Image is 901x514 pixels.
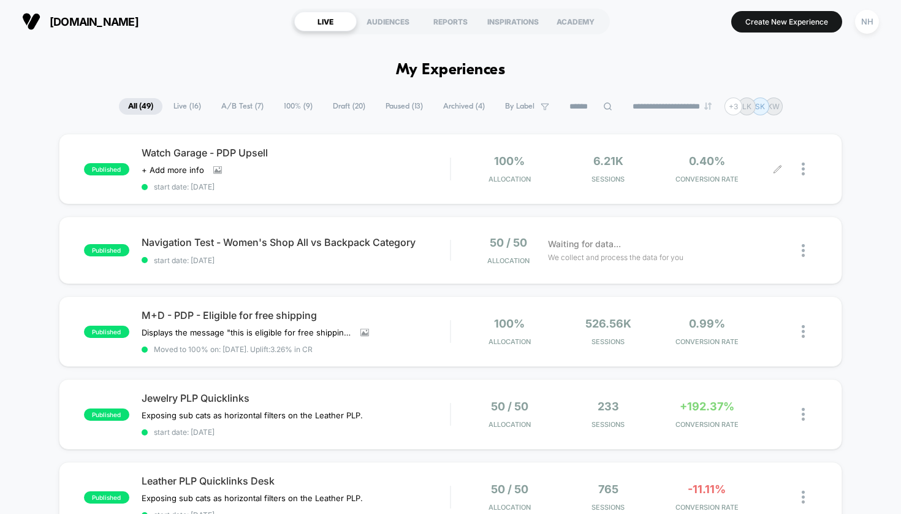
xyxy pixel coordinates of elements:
span: 233 [598,400,619,413]
span: 0.99% [689,317,725,330]
span: start date: [DATE] [142,182,450,191]
div: ACADEMY [544,12,607,31]
span: published [84,491,129,504]
span: Allocation [489,420,531,429]
span: [DOMAIN_NAME] [50,15,139,28]
span: 100% [494,155,525,167]
button: NH [851,9,883,34]
span: Exposing sub cats as horizontal filters on the Leather PLP. [142,493,365,503]
span: 50 / 50 [491,483,528,496]
span: All ( 49 ) [119,98,162,115]
span: -11.11% [688,483,726,496]
span: +192.37% [680,400,734,413]
h1: My Experiences [396,61,506,79]
span: Waiting for data... [548,237,621,251]
span: By Label [505,102,534,111]
span: Paused ( 13 ) [376,98,432,115]
span: 526.56k [585,317,631,330]
div: NH [855,10,879,34]
span: CONVERSION RATE [661,420,753,429]
span: Sessions [562,337,655,346]
img: close [802,163,805,175]
span: Allocation [489,503,531,512]
span: Moved to 100% on: [DATE] . Uplift: 3.26% in CR [154,345,313,354]
span: We collect and process the data for you [548,251,683,263]
span: Jewelry PLP Quicklinks [142,392,450,404]
span: Live ( 16 ) [164,98,210,115]
img: close [802,491,805,504]
span: A/B Test ( 7 ) [212,98,273,115]
span: start date: [DATE] [142,256,450,265]
p: KW [767,102,780,111]
span: Sessions [562,175,655,183]
span: 50 / 50 [490,236,527,249]
button: [DOMAIN_NAME] [18,12,142,31]
span: 100% ( 9 ) [275,98,322,115]
span: Sessions [562,503,655,512]
div: LIVE [294,12,357,31]
span: 6.21k [593,155,623,167]
span: Archived ( 4 ) [434,98,494,115]
span: start date: [DATE] [142,428,450,437]
span: Allocation [487,256,530,265]
span: Exposing sub cats as horizontal filters on the Leather PLP. [142,410,365,420]
span: Sessions [562,420,655,429]
p: LK [742,102,751,111]
span: Watch Garage - PDP Upsell [142,147,450,159]
div: INSPIRATIONS [482,12,544,31]
p: SK [755,102,765,111]
span: published [84,409,129,421]
img: close [802,244,805,257]
span: published [84,326,129,338]
span: Draft ( 20 ) [324,98,374,115]
span: M+D - PDP - Eligible for free shipping [142,309,450,321]
span: Leather PLP Quicklinks Desk [142,475,450,487]
div: REPORTS [419,12,482,31]
span: CONVERSION RATE [661,503,753,512]
span: 765 [598,483,618,496]
div: + 3 [724,98,742,115]
span: published [84,163,129,175]
span: Allocation [489,175,531,183]
span: Displays the message "this is eligible for free shipping" on all PDPs that are $125+ (US only) [142,328,351,337]
span: + Add more info [142,165,204,175]
span: published [84,244,129,256]
span: 0.40% [689,155,725,167]
div: AUDIENCES [357,12,419,31]
span: 100% [494,317,525,330]
span: CONVERSION RATE [661,175,753,183]
img: close [802,408,805,421]
span: CONVERSION RATE [661,337,753,346]
img: end [704,102,712,110]
img: Visually logo [22,12,40,31]
span: 50 / 50 [491,400,528,413]
span: Allocation [489,337,531,346]
span: Navigation Test - Women's Shop All vs Backpack Category [142,236,450,248]
img: close [802,325,805,338]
